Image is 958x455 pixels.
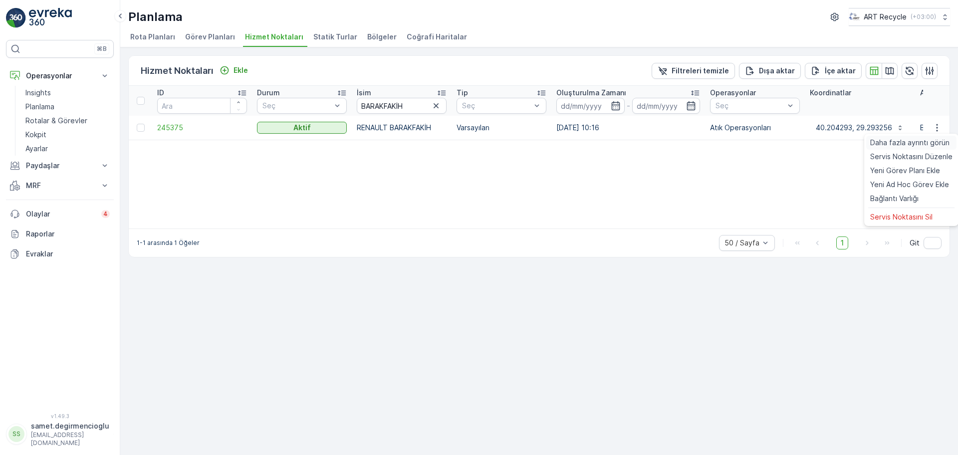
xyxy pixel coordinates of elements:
[870,194,919,204] span: Bağlantı Varlığı
[870,166,940,176] span: Yeni Görev Planı Ekle
[216,64,252,76] button: Ekle
[6,176,114,196] button: MRF
[836,236,848,249] span: 1
[911,13,936,21] p: ( +03:00 )
[920,88,941,98] p: Adres
[6,156,114,176] button: Paydaşlar
[25,88,51,98] p: Insights
[816,123,892,133] p: 40.204293, 29.293256
[25,102,54,112] p: Planlama
[352,116,452,140] td: RENAULT BARAKFAKİH
[26,181,94,191] p: MRF
[810,88,851,98] p: Koordinatlar
[21,142,114,156] a: Ayarlar
[26,229,110,239] p: Raporlar
[128,9,183,25] p: Planlama
[739,63,801,79] button: Dışa aktar
[805,63,862,79] button: İçe aktar
[910,238,920,248] span: Git
[810,120,910,136] button: 40.204293, 29.293256
[21,100,114,114] a: Planlama
[6,421,114,447] button: SSsamet.degirmencioglu[EMAIL_ADDRESS][DOMAIN_NAME]
[705,116,805,140] td: Atık Operasyonları
[6,204,114,224] a: Olaylar4
[26,249,110,259] p: Evraklar
[672,66,729,76] p: Filtreleri temizle
[849,8,950,26] button: ART Recycle(+03:00)
[25,130,46,140] p: Kokpit
[6,66,114,86] button: Operasyonlar
[26,161,94,171] p: Paydaşlar
[6,224,114,244] a: Raporlar
[137,239,200,247] p: 1-1 arasında 1 Öğeler
[716,101,784,111] p: Seç
[157,88,164,98] p: ID
[556,98,625,114] input: dd/mm/yyyy
[25,144,48,154] p: Ayarlar
[407,32,467,42] span: Coğrafi Haritalar
[130,32,175,42] span: Rota Planları
[21,86,114,100] a: Insights
[870,152,953,162] span: Servis Noktasını Düzenle
[462,101,531,111] p: Seç
[632,98,701,114] input: dd/mm/yyyy
[825,66,856,76] p: İçe aktar
[866,136,957,150] a: Daha fazla ayrıntı görün
[357,98,447,114] input: Ara
[759,66,795,76] p: Dışa aktar
[849,11,860,22] img: image_23.png
[137,124,145,132] div: Toggle Row Selected
[157,123,247,133] a: 245375
[864,12,907,22] p: ART Recycle
[29,8,72,28] img: logo_light-DOdMpM7g.png
[870,180,949,190] span: Yeni Ad Hoc Görev Ekle
[26,71,94,81] p: Operasyonlar
[556,88,626,98] p: Oluşturulma Zamanı
[97,45,107,53] p: ⌘B
[234,65,248,75] p: Ekle
[245,32,303,42] span: Hizmet Noktaları
[870,138,950,148] span: Daha fazla ayrıntı görün
[6,8,26,28] img: logo
[21,114,114,128] a: Rotalar & Görevler
[866,150,957,164] a: Servis Noktasını Düzenle
[25,116,87,126] p: Rotalar & Görevler
[313,32,357,42] span: Statik Turlar
[257,122,347,134] button: Aktif
[357,88,371,98] p: İsim
[257,88,280,98] p: Durum
[157,98,247,114] input: Ara
[31,421,109,431] p: samet.degirmencioglu
[866,164,957,178] a: Yeni Görev Planı Ekle
[293,123,311,133] p: Aktif
[141,64,214,78] p: Hizmet Noktaları
[710,88,756,98] p: Operasyonlar
[21,128,114,142] a: Kokpit
[8,426,24,442] div: SS
[457,88,468,98] p: Tip
[627,100,630,112] p: -
[6,244,114,264] a: Evraklar
[185,32,235,42] span: Görev Planları
[31,431,109,447] p: [EMAIL_ADDRESS][DOMAIN_NAME]
[103,210,108,218] p: 4
[452,116,551,140] td: Varsayılan
[870,212,933,222] span: Servis Noktasını Sil
[551,116,705,140] td: [DATE] 10:16
[866,178,957,192] a: Yeni Ad Hoc Görev Ekle
[6,413,114,419] span: v 1.49.3
[262,101,331,111] p: Seç
[652,63,735,79] button: Filtreleri temizle
[26,209,95,219] p: Olaylar
[367,32,397,42] span: Bölgeler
